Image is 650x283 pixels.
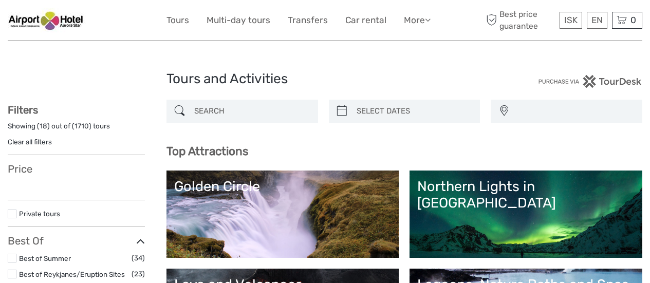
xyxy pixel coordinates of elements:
a: Transfers [288,13,328,28]
div: EN [587,12,607,29]
a: Multi-day tours [207,13,270,28]
label: 1710 [75,121,89,131]
a: Clear all filters [8,138,52,146]
h1: Tours and Activities [166,71,484,87]
a: Best of Summer [19,254,71,262]
input: SELECT DATES [352,102,475,120]
label: 18 [40,121,47,131]
h3: Price [8,163,145,175]
div: Golden Circle [174,178,392,195]
span: (23) [132,268,145,280]
a: More [404,13,431,28]
a: Private tours [19,210,60,218]
div: Showing ( ) out of ( ) tours [8,121,145,137]
div: Northern Lights in [GEOGRAPHIC_DATA] [417,178,635,212]
span: 0 [629,15,638,25]
h3: Best Of [8,235,145,247]
a: Car rental [345,13,386,28]
span: ISK [564,15,578,25]
b: Top Attractions [166,144,248,158]
a: Tours [166,13,189,28]
span: (34) [132,252,145,264]
a: Northern Lights in [GEOGRAPHIC_DATA] [417,178,635,250]
strong: Filters [8,104,38,116]
img: 381-0c194994-509c-4dbb-911f-b95e579ec964_logo_small.jpg [8,8,86,33]
span: Best price guarantee [484,9,557,31]
img: PurchaseViaTourDesk.png [538,75,642,88]
input: SEARCH [190,102,313,120]
a: Golden Circle [174,178,392,250]
a: Best of Reykjanes/Eruption Sites [19,270,125,278]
